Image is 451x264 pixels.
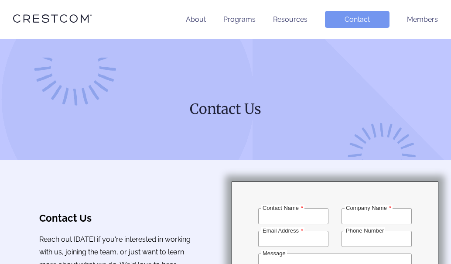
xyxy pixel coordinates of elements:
label: Message [261,250,287,257]
a: Resources [273,15,307,24]
label: Company Name [345,205,393,211]
label: Email Address [261,227,304,234]
a: Contact [325,11,389,28]
a: About [186,15,206,24]
h3: Contact Us [39,213,193,224]
a: Programs [223,15,256,24]
label: Phone Number [345,227,385,234]
h1: Contact Us [59,100,393,118]
a: Members [407,15,438,24]
label: Contact Name [261,205,304,211]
